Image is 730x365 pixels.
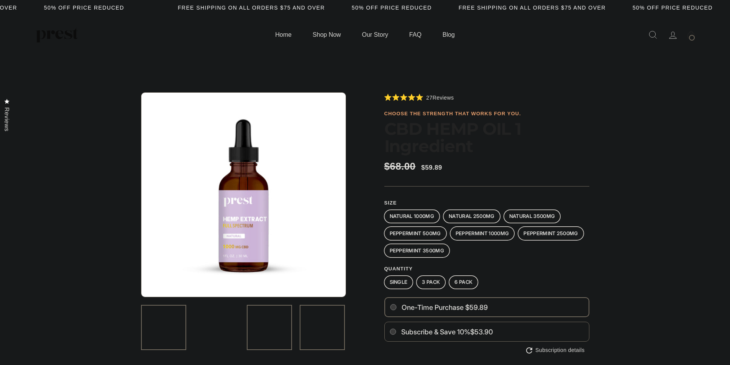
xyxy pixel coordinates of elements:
span: $59.89 [421,164,442,171]
img: PREST ORGANICS [36,27,78,43]
span: Reviews [2,107,12,131]
label: 6 Pack [449,276,478,289]
input: Subscribe & save 10%$53.90 [389,329,397,335]
label: Natural 1000MG [384,210,440,223]
div: 27Reviews [384,93,454,101]
h5: Free Shipping on all orders $75 and over [459,5,606,11]
a: FAQ [400,27,431,42]
h5: 50% OFF PRICE REDUCED [633,5,713,11]
span: Subscribe & save 10% [401,328,470,336]
img: CBD HEMP OIL 1 Ingredient [141,92,346,297]
a: Home [266,27,301,42]
ul: Primary [266,27,464,42]
label: Size [384,200,589,206]
span: $53.90 [470,328,493,336]
input: One-time purchase $59.89 [390,304,397,310]
label: Quantity [384,266,589,272]
button: Subscription details [526,347,584,354]
h5: Free Shipping on all orders $75 and over [178,5,325,11]
h1: CBD HEMP OIL 1 Ingredient [384,120,589,155]
label: Single [384,276,413,289]
label: 3 Pack [417,276,445,289]
h5: 50% OFF PRICE REDUCED [44,5,124,11]
a: Our Story [353,27,398,42]
label: Natural 2500MG [443,210,500,223]
a: Blog [433,27,464,42]
span: One-time purchase $59.89 [402,303,488,312]
label: Peppermint 1000MG [450,227,515,240]
a: Shop Now [303,27,351,42]
h6: choose the strength that works for you. [384,111,589,117]
label: Peppermint 500MG [384,227,446,240]
span: 27 [426,95,432,101]
h5: 50% OFF PRICE REDUCED [352,5,432,11]
span: Subscription details [535,347,584,354]
span: $68.00 [384,160,418,172]
label: Peppermint 2500MG [518,227,584,240]
label: Natural 3500MG [504,210,561,223]
label: Peppermint 3500MG [384,244,450,257]
span: Reviews [433,95,454,101]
